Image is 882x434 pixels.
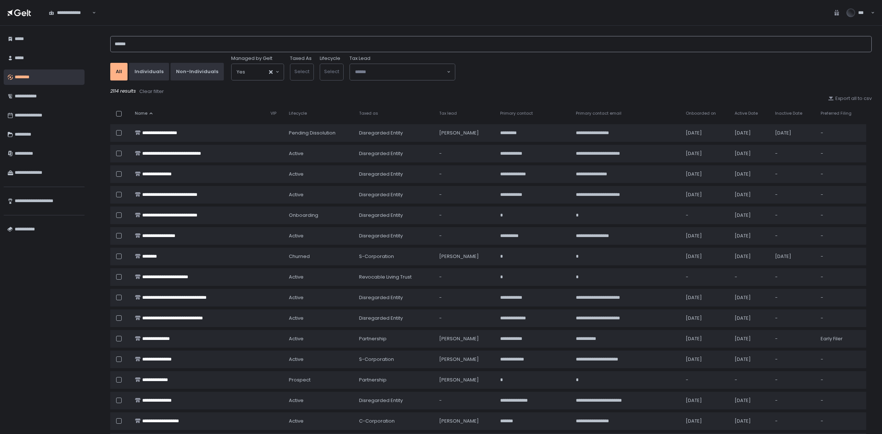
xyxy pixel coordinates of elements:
[289,294,304,301] span: active
[289,130,336,136] span: pending Dissolution
[735,294,766,301] div: [DATE]
[439,111,457,116] span: Tax lead
[775,150,812,157] div: -
[686,130,726,136] div: [DATE]
[176,68,218,75] div: Non-Individuals
[735,315,766,322] div: [DATE]
[686,253,726,260] div: [DATE]
[359,130,430,136] div: Disregarded Entity
[775,397,812,404] div: -
[289,212,318,219] span: onboarding
[775,294,812,301] div: -
[735,111,758,116] span: Active Date
[735,191,766,198] div: [DATE]
[821,233,862,239] div: -
[289,336,304,342] span: active
[735,233,766,239] div: [DATE]
[439,377,491,383] div: [PERSON_NAME]
[686,397,726,404] div: [DATE]
[439,150,491,157] div: -
[231,55,272,62] span: Managed by Gelt
[828,95,872,102] button: Export all to csv
[359,111,378,116] span: Taxed as
[110,63,128,80] button: All
[775,212,812,219] div: -
[359,171,430,177] div: Disregarded Entity
[775,253,812,260] div: [DATE]
[289,377,311,383] span: prospect
[686,377,726,383] div: -
[245,68,268,76] input: Search for option
[359,315,430,322] div: Disregarded Entity
[686,212,726,219] div: -
[735,397,766,404] div: [DATE]
[821,274,862,280] div: -
[686,418,726,424] div: [DATE]
[686,191,726,198] div: [DATE]
[439,397,491,404] div: -
[324,68,339,75] span: Select
[775,130,812,136] div: [DATE]
[171,63,224,80] button: Non-Individuals
[359,418,430,424] div: C-Corporation
[439,233,491,239] div: -
[359,191,430,198] div: Disregarded Entity
[289,418,304,424] span: active
[359,150,430,157] div: Disregarded Entity
[232,64,284,80] div: Search for option
[686,274,726,280] div: -
[289,397,304,404] span: active
[294,68,309,75] span: Select
[359,274,430,280] div: Revocable Living Trust
[821,130,862,136] div: -
[821,315,862,322] div: -
[775,274,812,280] div: -
[686,336,726,342] div: [DATE]
[355,68,446,76] input: Search for option
[139,88,164,95] button: Clear filter
[289,150,304,157] span: active
[289,253,310,260] span: churned
[735,356,766,363] div: [DATE]
[289,274,304,280] span: active
[735,274,766,280] div: -
[686,233,726,239] div: [DATE]
[439,130,491,136] div: [PERSON_NAME]
[289,315,304,322] span: active
[359,336,430,342] div: Partnership
[359,212,430,219] div: Disregarded Entity
[439,253,491,260] div: [PERSON_NAME]
[289,233,304,239] span: active
[735,150,766,157] div: [DATE]
[775,191,812,198] div: -
[289,171,304,177] span: active
[686,294,726,301] div: [DATE]
[775,315,812,322] div: -
[350,64,455,80] div: Search for option
[439,212,491,219] div: -
[439,356,491,363] div: [PERSON_NAME]
[821,356,862,363] div: -
[821,171,862,177] div: -
[439,274,491,280] div: -
[359,294,430,301] div: Disregarded Entity
[686,356,726,363] div: [DATE]
[359,356,430,363] div: S-Corporation
[269,70,273,74] button: Clear Selected
[735,130,766,136] div: [DATE]
[439,315,491,322] div: -
[289,356,304,363] span: active
[289,111,307,116] span: Lifecycle
[439,336,491,342] div: [PERSON_NAME]
[821,253,862,260] div: -
[775,111,802,116] span: Inactive Date
[359,377,430,383] div: Partnership
[110,88,872,95] div: 2114 results
[289,191,304,198] span: active
[359,397,430,404] div: Disregarded Entity
[439,171,491,177] div: -
[821,418,862,424] div: -
[500,111,533,116] span: Primary contact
